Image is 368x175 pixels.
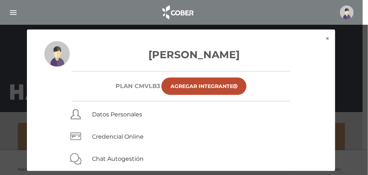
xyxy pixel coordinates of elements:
img: Cober_menu-lines-white.svg [9,8,18,17]
img: logo_cober_home-white.png [159,4,197,21]
button: × [320,29,335,48]
a: Agregar Integrante [161,77,247,95]
h3: [PERSON_NAME] [44,47,318,62]
a: Chat Autogestión [92,155,144,162]
a: Credencial Online [92,133,144,140]
a: Datos Personales [92,111,142,118]
h6: Plan CMVLB3 [116,83,160,90]
img: profile-placeholder.svg [340,5,354,19]
img: profile-placeholder.svg [44,41,70,67]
